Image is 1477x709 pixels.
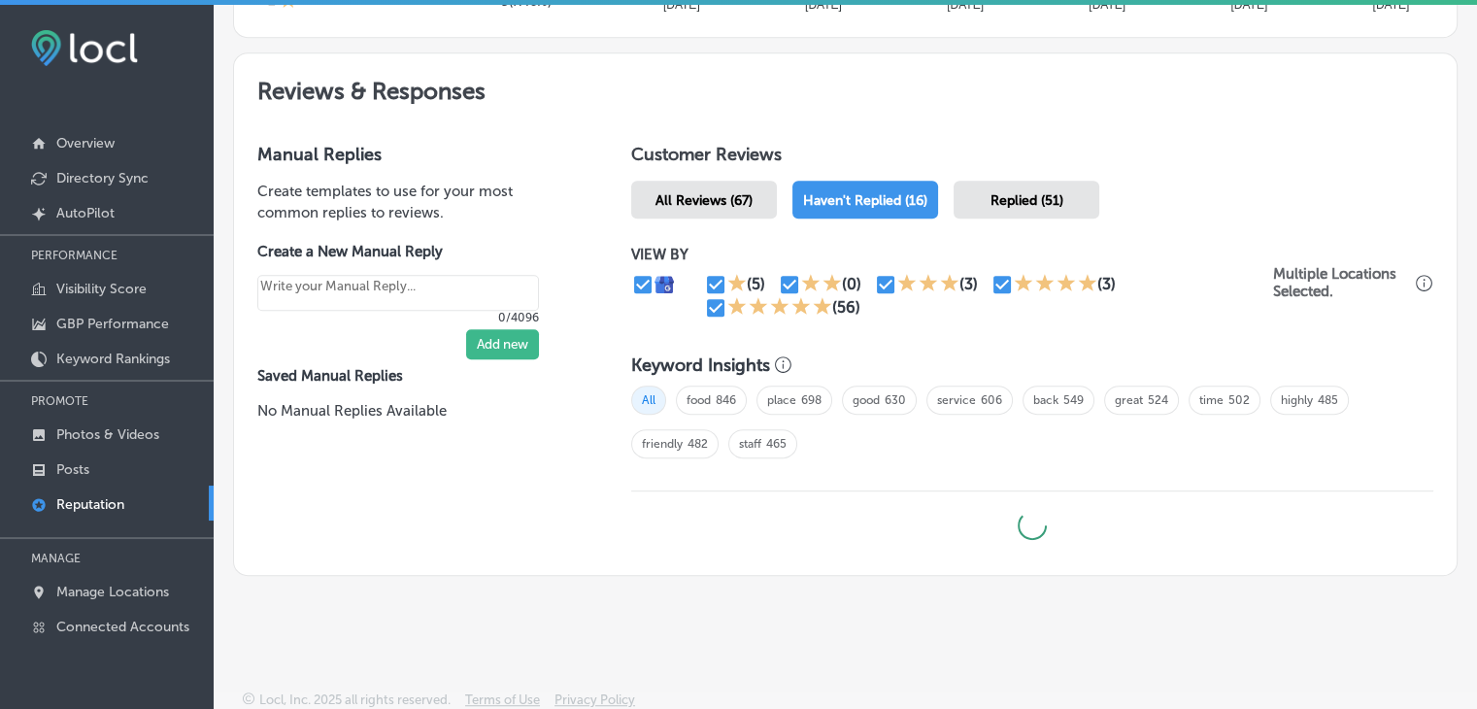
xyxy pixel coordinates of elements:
[56,135,115,152] p: Overview
[1014,273,1097,296] div: 4 Stars
[257,311,539,324] p: 0/4096
[50,51,214,66] div: Domain: [DOMAIN_NAME]
[257,144,569,165] h3: Manual Replies
[466,329,539,359] button: Add new
[1318,393,1338,407] a: 485
[31,31,47,47] img: logo_orange.svg
[74,115,174,127] div: Domain Overview
[727,296,832,320] div: 5 Stars
[631,144,1433,173] h1: Customer Reviews
[885,393,906,407] a: 630
[853,393,880,407] a: good
[56,281,147,297] p: Visibility Score
[56,351,170,367] p: Keyword Rankings
[937,393,976,407] a: service
[688,437,708,451] a: 482
[655,192,753,209] span: All Reviews (67)
[234,53,1457,120] h2: Reviews & Responses
[897,273,959,296] div: 3 Stars
[747,275,765,293] div: (5)
[56,461,89,478] p: Posts
[642,437,683,451] a: friendly
[56,584,169,600] p: Manage Locations
[257,400,569,422] p: No Manual Replies Available
[31,51,47,66] img: website_grey.svg
[56,205,115,221] p: AutoPilot
[193,113,209,128] img: tab_keywords_by_traffic_grey.svg
[215,115,327,127] div: Keywords by Traffic
[56,619,189,635] p: Connected Accounts
[257,243,539,260] label: Create a New Manual Reply
[1228,393,1250,407] a: 502
[631,386,666,415] span: All
[56,170,149,186] p: Directory Sync
[1063,393,1084,407] a: 549
[631,246,1273,263] p: VIEW BY
[687,393,711,407] a: food
[739,437,761,451] a: staff
[631,354,770,376] h3: Keyword Insights
[832,298,860,317] div: (56)
[1273,265,1411,300] p: Multiple Locations Selected.
[1148,393,1168,407] a: 524
[257,275,539,312] textarea: Create your Quick Reply
[766,437,787,451] a: 465
[54,31,95,47] div: v 4.0.25
[981,393,1002,407] a: 606
[1097,275,1116,293] div: (3)
[257,367,569,385] label: Saved Manual Replies
[959,275,978,293] div: (3)
[56,316,169,332] p: GBP Performance
[56,496,124,513] p: Reputation
[1033,393,1058,407] a: back
[259,692,451,707] p: Locl, Inc. 2025 all rights reserved.
[1281,393,1313,407] a: highly
[257,181,569,223] p: Create templates to use for your most common replies to reviews.
[801,273,842,296] div: 2 Stars
[767,393,796,407] a: place
[716,393,736,407] a: 846
[52,113,68,128] img: tab_domain_overview_orange.svg
[803,192,927,209] span: Haven't Replied (16)
[56,426,159,443] p: Photos & Videos
[31,30,138,66] img: fda3e92497d09a02dc62c9cd864e3231.png
[1115,393,1143,407] a: great
[801,393,822,407] a: 698
[842,275,861,293] div: (0)
[1199,393,1224,407] a: time
[727,273,747,296] div: 1 Star
[990,192,1063,209] span: Replied (51)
